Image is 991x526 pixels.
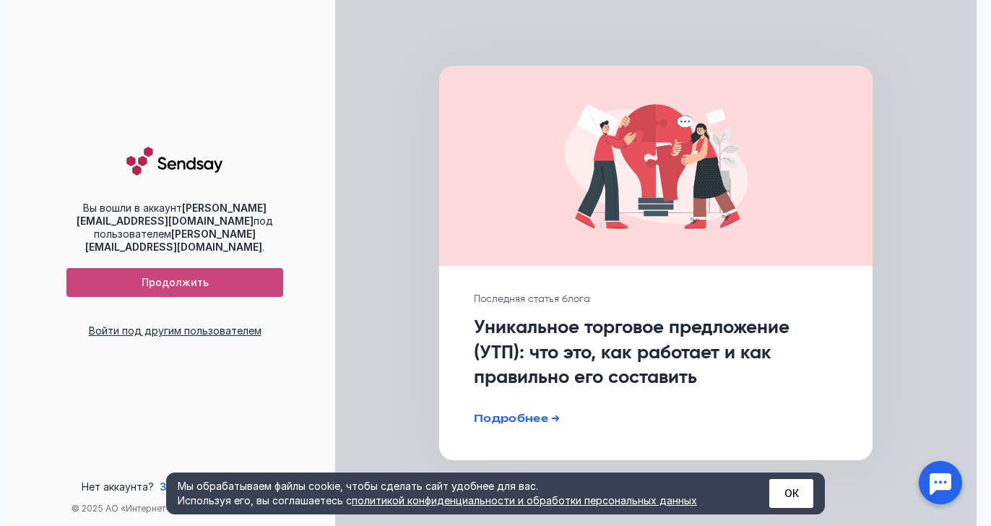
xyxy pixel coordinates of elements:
h1: Уникальное торговое предложение (УТП): что это, как работает и как правильно его составить [474,316,838,391]
b: [PERSON_NAME][EMAIL_ADDRESS][DOMAIN_NAME] [85,228,262,253]
b: [PERSON_NAME][EMAIL_ADDRESS][DOMAIN_NAME] [77,202,267,227]
button: Продолжить [66,268,283,297]
span: Нет аккаунта? [82,480,154,494]
span: Последняя статья блога [474,294,590,304]
div: Вы вошли в аккаунт под пользователем . [66,202,283,254]
a: Войти под другим пользователем [89,324,261,337]
span: Зарегистрируйтесь [160,480,268,493]
a: политикой конфиденциальности и обработки персональных данных [352,494,697,506]
div: Мы обрабатываем файлы cookie, чтобы сделать сайт удобнее для вас. Используя его, вы соглашаетесь c [178,479,734,508]
div: © 2025 АО «Интернет-Проекты» [14,503,335,514]
button: ОК [769,479,813,508]
a: Подробнее → [474,412,561,424]
span: Продолжить [142,277,209,289]
img: cover image [551,89,761,243]
a: Зарегистрируйтесь [160,480,268,494]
